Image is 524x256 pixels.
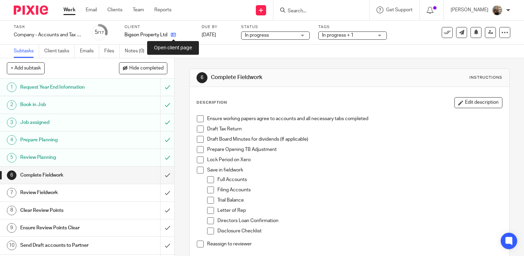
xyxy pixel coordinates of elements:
[202,24,233,30] label: Due by
[7,188,16,197] div: 7
[20,223,109,233] h1: Ensure Review Points Clear
[133,7,144,13] a: Team
[14,24,82,30] label: Task
[129,66,164,71] span: Hide completed
[44,44,75,58] a: Client tasks
[7,100,16,110] div: 2
[124,24,193,30] label: Client
[20,240,109,251] h1: Send Draft accounts to Partner
[63,7,75,13] a: Work
[318,24,387,30] label: Tags
[469,75,502,80] div: Instructions
[7,153,16,163] div: 5
[196,72,207,83] div: 6
[20,100,109,110] h1: Book in Job
[451,7,488,13] p: [PERSON_NAME]
[207,146,502,153] p: Prepare Opening TB Adjustment
[454,97,502,108] button: Edit description
[20,152,109,163] h1: Review Planning
[14,44,39,58] a: Subtasks
[154,7,171,13] a: Reports
[211,74,364,81] h1: Complete Fieldwork
[14,31,82,38] div: Company - Accounts and Tax Preparation
[155,44,181,58] a: Audit logs
[124,31,167,38] p: Bigson Property Ltd
[7,241,16,250] div: 10
[202,33,216,37] span: [DATE]
[322,33,354,38] span: In progress + 1
[207,126,502,132] p: Draft Tax Return
[386,8,413,12] span: Get Support
[217,197,502,204] p: Trial Balance
[7,223,16,233] div: 9
[287,8,349,14] input: Search
[7,62,45,74] button: + Add subtask
[207,136,502,143] p: Draft Board Minutes for dividends (If applicable)
[207,156,502,163] p: Lock Period on Xero
[217,207,502,214] p: Letter of Rep
[107,7,122,13] a: Clients
[217,228,502,234] p: Disclosure Checklist
[80,44,99,58] a: Emails
[20,82,109,92] h1: Request Year End Information
[95,28,104,36] div: 5
[98,31,104,35] small: /17
[217,217,502,224] p: Directors Loan Confirmation
[7,118,16,127] div: 3
[20,205,109,216] h1: Clear Review Points
[207,167,502,174] p: Save in fieldwork
[7,135,16,145] div: 4
[20,135,109,145] h1: Prepare Planning
[207,115,502,122] p: Ensure working papers agree to accounts and all necessary tabs completed
[20,188,109,198] h1: Review Fieldwork
[20,170,109,180] h1: Complete Fieldwork
[7,206,16,215] div: 8
[20,117,109,128] h1: Job assigned
[104,44,120,58] a: Files
[14,5,48,15] img: Pixie
[207,241,502,247] p: Reassign to reviewer
[245,33,269,38] span: In progress
[217,176,502,183] p: Full Accounts
[119,62,167,74] button: Hide completed
[86,7,97,13] a: Email
[7,170,16,180] div: 6
[492,5,503,16] img: pic.png
[125,44,150,58] a: Notes (0)
[217,187,502,193] p: Filing Accounts
[7,82,16,92] div: 1
[241,24,310,30] label: Status
[196,100,227,105] p: Description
